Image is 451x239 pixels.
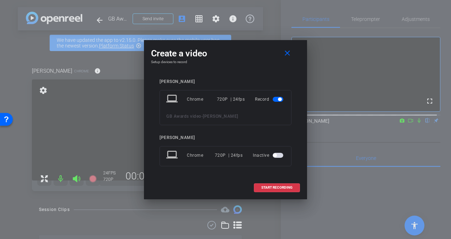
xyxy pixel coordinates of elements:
div: Chrome [187,149,215,162]
mat-icon: laptop [166,93,179,106]
div: 720P | 24fps [215,149,243,162]
div: Create a video [151,47,300,60]
span: - [201,114,203,119]
div: Inactive [253,149,285,162]
span: START RECORDING [261,186,293,189]
mat-icon: close [283,49,292,58]
div: [PERSON_NAME] [160,135,291,140]
span: GB Awards video [166,114,201,119]
button: START RECORDING [254,183,300,192]
h4: Setup devices to record [151,60,300,64]
div: Record [255,93,285,106]
div: [PERSON_NAME] [160,79,291,84]
span: [PERSON_NAME] [203,114,238,119]
div: Chrome [187,93,217,106]
mat-icon: laptop [166,149,179,162]
div: 720P | 24fps [217,93,245,106]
